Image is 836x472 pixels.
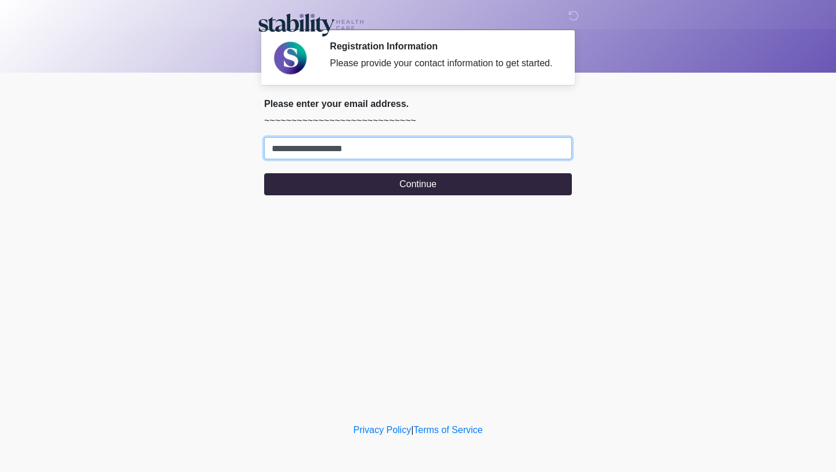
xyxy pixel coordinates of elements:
[354,425,412,435] a: Privacy Policy
[264,173,572,195] button: Continue
[273,41,308,76] img: Agent Avatar
[411,425,413,435] a: |
[330,56,554,70] div: Please provide your contact information to get started.
[264,98,572,109] h2: Please enter your email address.
[264,114,572,128] p: ~~~~~~~~~~~~~~~~~~~~~~~~~~~~
[253,9,369,38] img: Stability Healthcare Logo
[413,425,482,435] a: Terms of Service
